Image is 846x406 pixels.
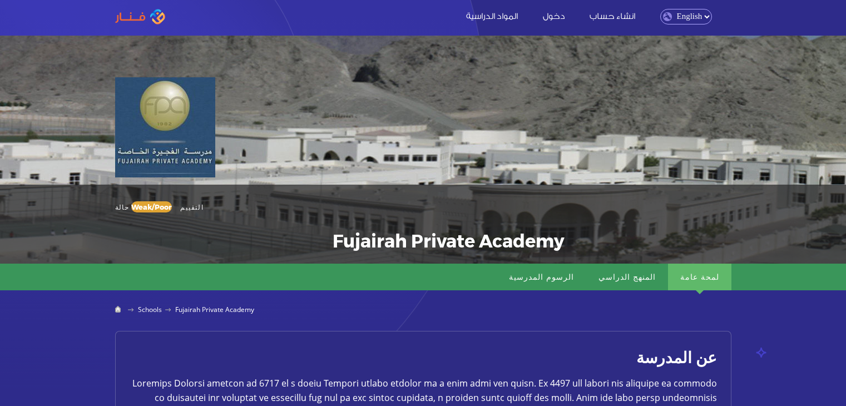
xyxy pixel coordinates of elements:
span: حالة [115,203,130,211]
a: Schools [138,305,162,314]
span: التقييم [180,197,203,217]
a: لمحة عامة [668,264,731,290]
a: انشاء حساب [578,9,646,21]
h2: عن المدرسة [130,345,717,370]
span: Fujairah Private Academy [175,305,254,314]
h1: Fujairah Private Academy [115,230,565,250]
a: الرسوم المدرسية [497,264,586,290]
a: المواد الدراسية [455,9,529,21]
a: المنهج الدراسي [586,264,668,290]
img: language.png [663,12,672,21]
a: Home [115,306,125,314]
a: دخول [532,9,576,21]
div: Weak/Poor [131,201,172,212]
